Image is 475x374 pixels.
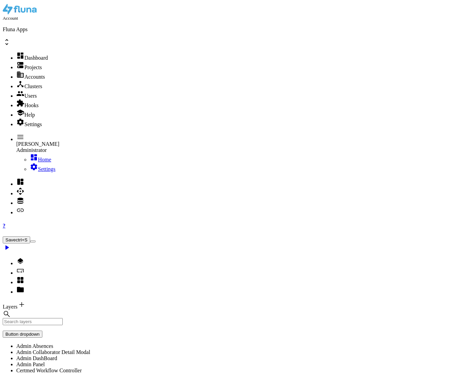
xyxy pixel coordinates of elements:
[30,153,38,161] i: dashboard
[24,93,37,99] span: Users
[16,187,24,195] i: api
[16,99,24,107] i: extension
[16,178,24,186] i: space_dashboard
[24,121,42,127] span: Settings
[38,157,51,162] span: Home
[16,368,82,373] span: Certmed Workflow Controller
[16,206,24,214] i: link
[16,276,24,284] i: grid_view
[30,163,38,171] i: settings
[16,133,24,141] i: menu
[3,26,472,33] p: Fluna Apps
[16,71,24,79] i: domain
[24,102,39,108] span: Hooks
[3,16,18,21] small: Account
[16,355,57,361] span: Admin DashBoard
[3,243,11,252] i: play_arrow
[16,90,24,98] i: group
[16,52,24,60] i: dashboard
[3,236,30,243] button: Savectrl+S
[16,147,472,153] div: Administrator
[16,237,27,242] span: ctrl+S
[3,223,472,229] a: ?
[30,166,56,172] a: settingsSettings
[16,349,90,355] span: Admin Collaborator Detail Modal
[3,304,18,310] span: Layers
[16,361,45,367] span: Admin Panel
[16,118,24,126] i: settings
[3,318,63,325] input: Search layers
[16,61,24,69] i: dns
[16,267,24,275] i: smart_button
[16,343,53,349] span: Admin Absences
[38,166,56,172] span: Settings
[16,80,24,88] i: device_hub
[24,74,45,80] span: Accounts
[18,300,26,309] i: add
[3,331,42,338] button: Button dropdown
[30,157,51,162] a: dashboardHome
[3,310,11,318] i: search
[24,64,42,70] span: Projects
[24,112,35,118] span: Help
[24,83,42,89] span: Clusters
[16,109,24,117] i: school
[16,197,24,205] i: database
[24,55,48,61] span: Dashboard
[16,257,24,265] i: layers
[3,38,11,46] span: unfold_more
[16,141,472,147] div: [PERSON_NAME]
[3,247,11,253] a: play_arrow
[16,286,24,294] i: folder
